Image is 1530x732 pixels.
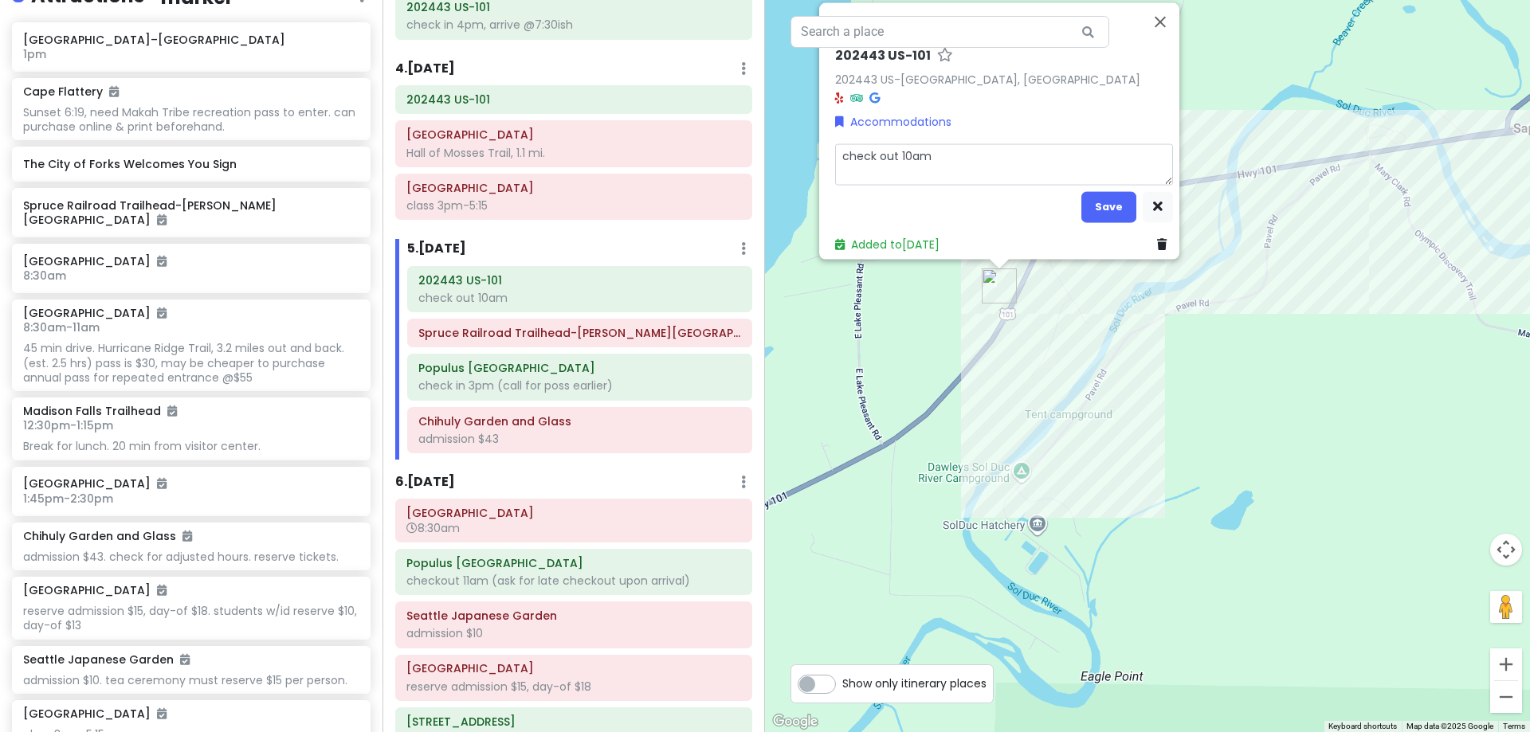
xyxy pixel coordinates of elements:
[418,361,741,375] h6: Populus Seattle
[23,652,190,667] h6: Seattle Japanese Garden
[406,127,741,142] h6: Hoh Rainforest Visitor Center
[23,105,359,134] div: Sunset 6:19, need Makah Tribe recreation pass to enter. can purchase online & print beforehand.
[23,319,100,335] span: 8:30am - 11am
[23,707,167,721] h6: [GEOGRAPHIC_DATA]
[23,46,46,62] span: 1pm
[23,157,359,171] h6: The City of Forks Welcomes You Sign
[835,143,1173,185] textarea: check out 10am
[23,84,119,99] h6: Cape Flattery
[406,573,741,588] div: checkout 11am (ask for late checkout upon arrival)
[406,18,741,32] div: check in 4pm, arrive @7:30ish
[23,476,359,491] h6: [GEOGRAPHIC_DATA]
[1490,534,1522,566] button: Map camera controls
[23,33,359,47] h6: [GEOGRAPHIC_DATA]–[GEOGRAPHIC_DATA]
[835,47,931,64] h6: 202443 US-101
[395,61,455,77] h6: 4 . [DATE]
[23,550,359,564] div: admission $43. check for adjusted hours. reserve tickets.
[157,307,167,319] i: Added to itinerary
[1490,681,1522,713] button: Zoom out
[406,181,741,195] h6: Harvard University
[418,291,741,305] div: check out 10am
[407,241,466,257] h6: 5 . [DATE]
[167,405,177,417] i: Added to itinerary
[406,92,741,107] h6: 202443 US-101
[835,236,940,252] a: Added to[DATE]
[395,474,455,491] h6: 6 . [DATE]
[418,378,741,393] div: check in 3pm (call for poss earlier)
[769,711,822,732] a: Open this area in Google Maps (opens a new window)
[182,530,192,542] i: Added to itinerary
[23,439,359,453] div: Break for lunch. 20 min from visitor center.
[23,673,359,687] div: admission $10. tea ceremony must reserve $15 per person.
[180,654,190,665] i: Added to itinerary
[418,414,741,429] h6: Chihuly Garden and Glass
[835,112,951,130] a: Accommodations
[406,609,741,623] h6: Seattle Japanese Garden
[157,478,167,489] i: Added to itinerary
[869,92,880,103] i: Google Maps
[418,273,741,288] h6: 202443 US-101
[157,708,167,719] i: Added to itinerary
[1157,235,1173,252] a: Delete place
[23,254,359,268] h6: [GEOGRAPHIC_DATA]
[406,556,741,570] h6: Populus Seattle
[406,198,741,213] div: class 3pm-5:15
[23,529,192,543] h6: Chihuly Garden and Glass
[23,491,113,507] span: 1:45pm - 2:30pm
[406,520,460,536] span: 8:30am
[23,404,177,418] h6: Madison Falls Trailhead
[157,256,167,267] i: Added to itinerary
[1328,721,1397,732] button: Keyboard shortcuts
[109,86,119,97] i: Added to itinerary
[23,268,66,284] span: 8:30am
[23,417,113,433] span: 12:30pm - 1:15pm
[23,341,359,385] div: 45 min drive. Hurricane Ridge Trail, 3.2 miles out and back. (est. 2.5 hrs) pass is $30, may be c...
[157,585,167,596] i: Added to itinerary
[850,92,863,103] i: Tripadvisor
[1490,591,1522,623] button: Drag Pegman onto the map to open Street View
[1406,722,1493,730] span: Map data ©2025 Google
[406,506,741,520] h6: Pike Place Market
[835,71,1140,87] a: 202443 US-[GEOGRAPHIC_DATA], [GEOGRAPHIC_DATA]
[842,675,987,692] span: Show only itinerary places
[418,326,741,340] h6: Spruce Railroad Trailhead-Camp David Junior Road
[23,306,167,320] h6: [GEOGRAPHIC_DATA]
[406,679,741,694] div: reserve admission $15, day-of $18
[1141,2,1179,41] button: Close
[418,432,741,446] div: admission $43
[1503,722,1525,730] a: Terms (opens in new tab)
[790,16,1109,48] input: Search a place
[157,214,167,225] i: Added to itinerary
[975,262,1023,310] div: 202443 US-101
[23,198,359,227] h6: Spruce Railroad Trailhead-[PERSON_NAME][GEOGRAPHIC_DATA]
[406,626,741,640] div: admission $10
[406,146,741,160] div: Hall of Mosses Trail, 1.1 mi.
[406,714,741,729] h6: 49010 SE Middle Fork Rd
[937,47,953,64] a: Star place
[1081,191,1136,222] button: Save
[23,604,359,632] div: reserve admission $15, day-of $18. students w/id reserve $10, day-of $13
[406,661,741,675] h6: Seattle Asian Art Museum
[23,583,167,597] h6: [GEOGRAPHIC_DATA]
[1490,648,1522,680] button: Zoom in
[769,711,822,732] img: Google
